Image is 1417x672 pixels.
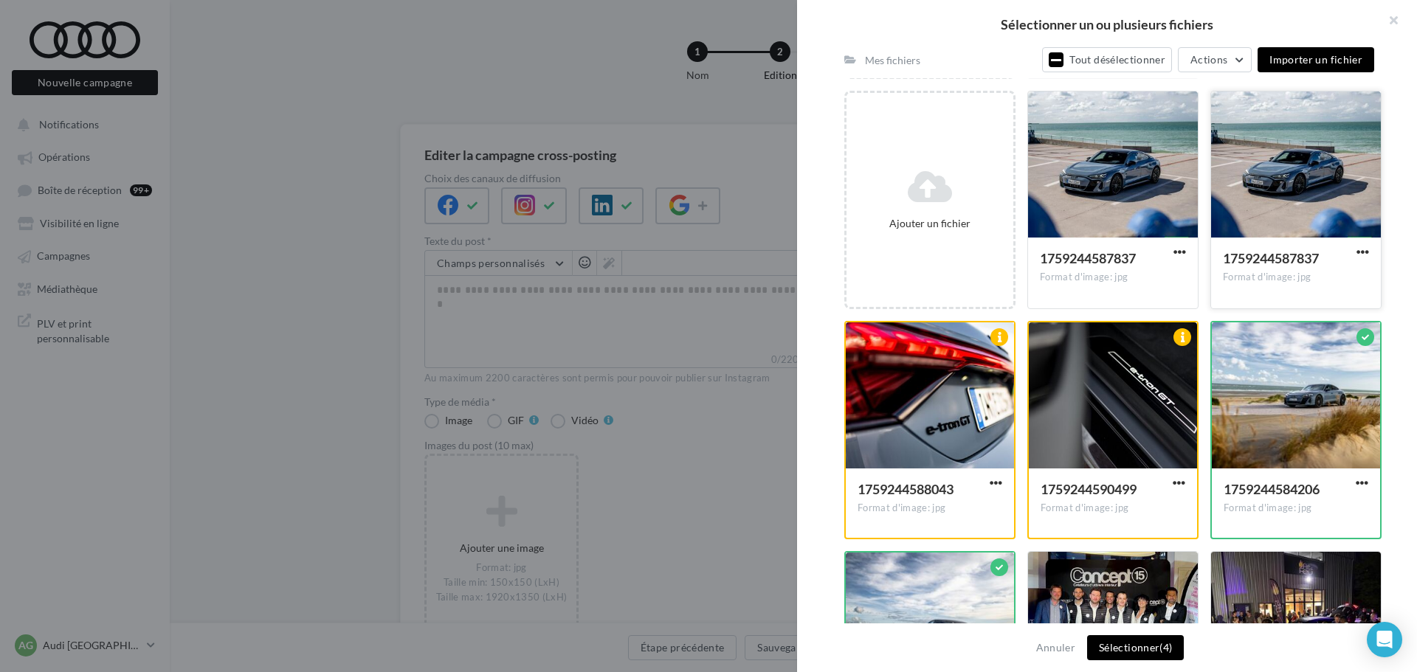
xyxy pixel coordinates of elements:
[1269,53,1362,66] span: Importer un fichier
[858,481,954,497] span: 1759244588043
[1224,481,1320,497] span: 1759244584206
[1223,271,1369,284] div: Format d'image: jpg
[1258,47,1374,72] button: Importer un fichier
[1040,271,1186,284] div: Format d'image: jpg
[1041,502,1185,515] div: Format d'image: jpg
[852,216,1007,231] div: Ajouter un fichier
[1030,639,1081,657] button: Annuler
[1040,250,1136,266] span: 1759244587837
[821,18,1393,31] h2: Sélectionner un ou plusieurs fichiers
[1159,641,1172,654] span: (4)
[1224,502,1368,515] div: Format d'image: jpg
[1041,481,1137,497] span: 1759244590499
[1178,47,1252,72] button: Actions
[1087,635,1184,660] button: Sélectionner(4)
[858,502,1002,515] div: Format d'image: jpg
[865,53,920,68] div: Mes fichiers
[1367,622,1402,657] div: Open Intercom Messenger
[1042,47,1172,72] button: Tout désélectionner
[1190,53,1227,66] span: Actions
[1223,250,1319,266] span: 1759244587837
